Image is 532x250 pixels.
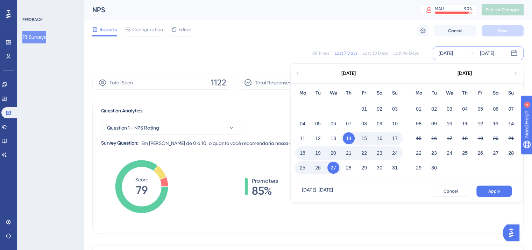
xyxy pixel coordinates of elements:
[343,132,355,144] button: 14
[22,31,46,43] button: Surveys
[488,188,500,194] span: Apply
[389,147,401,159] button: 24
[413,162,425,174] button: 29
[444,118,455,130] button: 10
[326,89,341,97] div: We
[374,118,385,130] button: 09
[374,103,385,115] button: 02
[374,147,385,159] button: 23
[490,103,502,115] button: 06
[444,103,455,115] button: 03
[135,177,148,182] tspan: Score
[374,132,385,144] button: 16
[343,147,355,159] button: 21
[490,118,502,130] button: 13
[312,118,324,130] button: 05
[327,118,339,130] button: 06
[459,118,471,130] button: 11
[428,132,440,144] button: 16
[335,50,357,56] div: Last 7 Days
[413,103,425,115] button: 01
[444,132,455,144] button: 17
[459,103,471,115] button: 04
[435,6,444,12] div: MAU
[358,162,370,174] button: 29
[505,118,517,130] button: 14
[459,132,471,144] button: 18
[393,50,419,56] div: Last 90 Days
[480,49,494,57] div: [DATE]
[490,147,502,159] button: 27
[498,28,508,34] span: Save
[211,77,226,88] span: 1122
[22,17,43,22] div: FEEDBACK
[474,132,486,144] button: 19
[503,222,524,243] iframe: UserGuiding AI Assistant Launcher
[141,139,347,147] span: Em [PERSON_NAME] de 0 a 10, o quanto você recomendaria nossa empresa para um amigo?
[356,89,372,97] div: Fr
[358,103,370,115] button: 01
[488,89,503,97] div: Sa
[486,7,519,13] span: Publish Changes
[327,162,339,174] button: 27
[474,147,486,159] button: 26
[444,147,455,159] button: 24
[312,132,324,144] button: 12
[343,162,355,174] button: 28
[389,103,401,115] button: 03
[389,162,401,174] button: 31
[132,25,163,34] span: Configuration
[363,50,388,56] div: Last 30 Days
[490,132,502,144] button: 20
[389,118,401,130] button: 10
[387,89,403,97] div: Su
[136,183,148,197] tspan: 79
[505,147,517,159] button: 28
[252,185,278,196] span: 85%
[457,89,473,97] div: Th
[474,118,486,130] button: 12
[428,162,440,174] button: 30
[389,132,401,144] button: 17
[459,147,471,159] button: 25
[101,139,139,147] div: Survey Question:
[101,121,241,135] button: Question 1 - NPS Rating
[49,4,51,9] div: 4
[439,49,453,57] div: [DATE]
[358,147,370,159] button: 22
[343,118,355,130] button: 07
[312,50,329,56] div: All Times
[341,69,356,78] div: [DATE]
[413,147,425,159] button: 22
[310,89,326,97] div: Tu
[482,4,524,15] button: Publish Changes
[503,89,519,97] div: Su
[358,118,370,130] button: 08
[505,103,517,115] button: 07
[295,89,310,97] div: Mo
[297,147,308,159] button: 18
[374,162,385,174] button: 30
[413,118,425,130] button: 08
[428,147,440,159] button: 23
[92,5,403,15] div: NPS
[505,132,517,144] button: 21
[474,103,486,115] button: 05
[101,107,142,115] span: Question Analytics
[109,78,133,87] span: Total Seen
[457,69,472,78] div: [DATE]
[464,6,473,12] div: 90 %
[16,2,44,10] span: Need Help?
[444,188,458,194] span: Cancel
[252,177,278,185] span: Promoters
[255,78,291,87] span: Total Responses
[372,89,387,97] div: Sa
[99,25,117,34] span: Reports
[312,147,324,159] button: 19
[434,25,476,36] button: Cancel
[442,89,457,97] div: We
[476,186,512,197] button: Apply
[473,89,488,97] div: Fr
[178,25,191,34] span: Editor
